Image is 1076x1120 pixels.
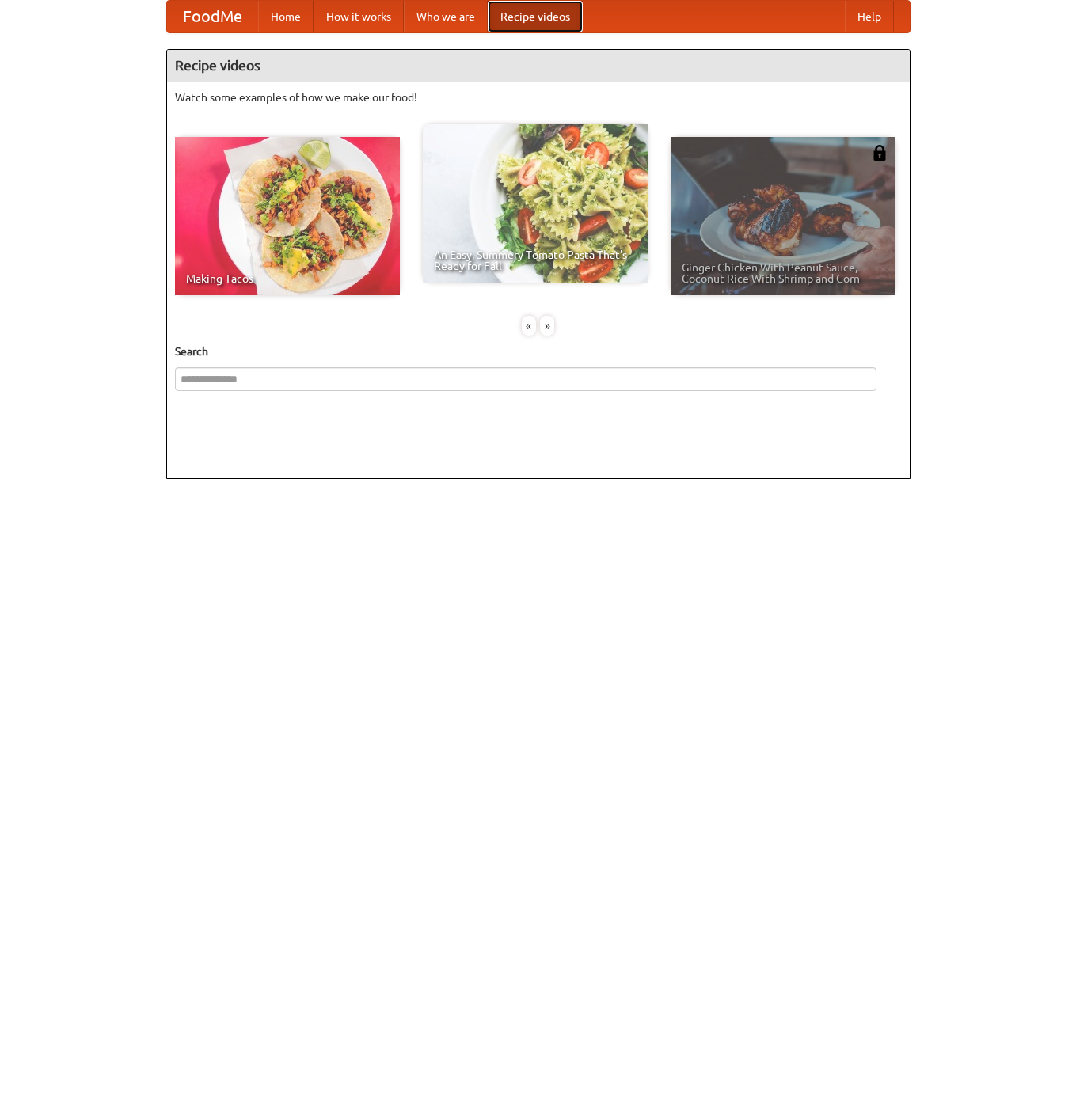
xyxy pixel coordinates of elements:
img: 483408.png [872,145,888,161]
a: Home [258,1,314,32]
a: How it works [314,1,404,32]
div: « [522,316,536,336]
a: Recipe videos [488,1,583,32]
h5: Search [175,344,902,359]
a: An Easy, Summery Tomato Pasta That's Ready for Fall [423,124,648,283]
a: FoodMe [167,1,258,32]
a: Help [845,1,894,32]
h4: Recipe videos [167,50,910,82]
span: An Easy, Summery Tomato Pasta That's Ready for Fall [434,249,637,271]
span: Making Tacos [186,273,389,284]
a: Who we are [404,1,488,32]
a: Making Tacos [175,137,400,295]
p: Watch some examples of how we make our food! [175,89,902,105]
div: » [540,316,554,336]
